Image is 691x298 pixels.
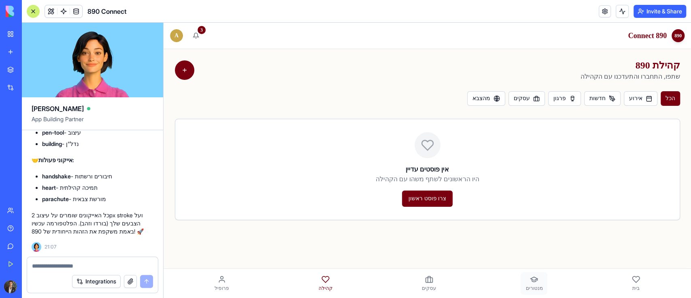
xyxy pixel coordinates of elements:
strong: building [42,140,62,147]
li: - מורשת צבאית [42,195,153,203]
li: - עיצוב [42,129,153,137]
h1: קהילת 890 [417,36,517,49]
span: בית [469,262,476,269]
p: היו הראשונים לשתף משהו עם הקהילה [25,152,503,161]
span: A [6,6,19,19]
a: קהילה [150,249,174,272]
button: Invite & Share [634,5,686,18]
p: 🤝 [32,156,153,164]
button: מהצבא [304,69,342,83]
button: פרגון [385,69,417,83]
li: - תמיכה קהילתית [42,184,153,192]
div: 3 [34,3,42,11]
span: מנטורים [362,262,379,269]
a: מנטורים [357,249,384,272]
a: בית [464,249,481,272]
span: 21:07 [45,244,56,250]
a: עסקים [253,249,278,272]
span: App Building Partner [32,115,153,130]
img: ACg8ocJVQLntGIJvOu_x1g6PeykmXe9hrnGa0EeFFgjWaxEmuLEMy2mW=s96-c [4,280,17,293]
button: Integrations [72,275,121,288]
button: עסקים [345,69,381,83]
span: 890 [511,10,518,16]
p: שתפו, התחברו והתעדכנו עם הקהילה [417,49,517,59]
li: - חיבורים ורשתות [42,172,153,180]
h1: 890 Connect [465,7,504,19]
li: - נדל"ן [42,140,153,148]
button: אירוע [460,69,494,83]
span: [PERSON_NAME] [32,104,84,114]
button: צרו פוסט ראשון [238,168,289,184]
button: חדשות [421,69,457,83]
strong: pen-tool [42,129,64,136]
span: פרופיל [51,262,66,269]
span: 890 Connect [87,6,127,16]
h3: אין פוסטים עדיין [25,142,503,152]
strong: handshake [42,173,71,180]
strong: heart [42,184,56,191]
button: 3 [24,5,40,21]
strong: parachute [42,195,69,202]
button: הכל [497,69,517,83]
p: כל האייקונים שומרים על עיצוב 2px stroke ועל הצבעים שלך (בורדו וזהב). הפלטפורמה עכשיו באמת משקפת א... [32,211,153,236]
span: קהילה [155,262,169,269]
img: logo [6,6,56,17]
span: עסקים [258,262,273,269]
img: Ella_00000_wcx2te.png [32,242,41,252]
strong: אייקוני פעולות: [38,157,74,163]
